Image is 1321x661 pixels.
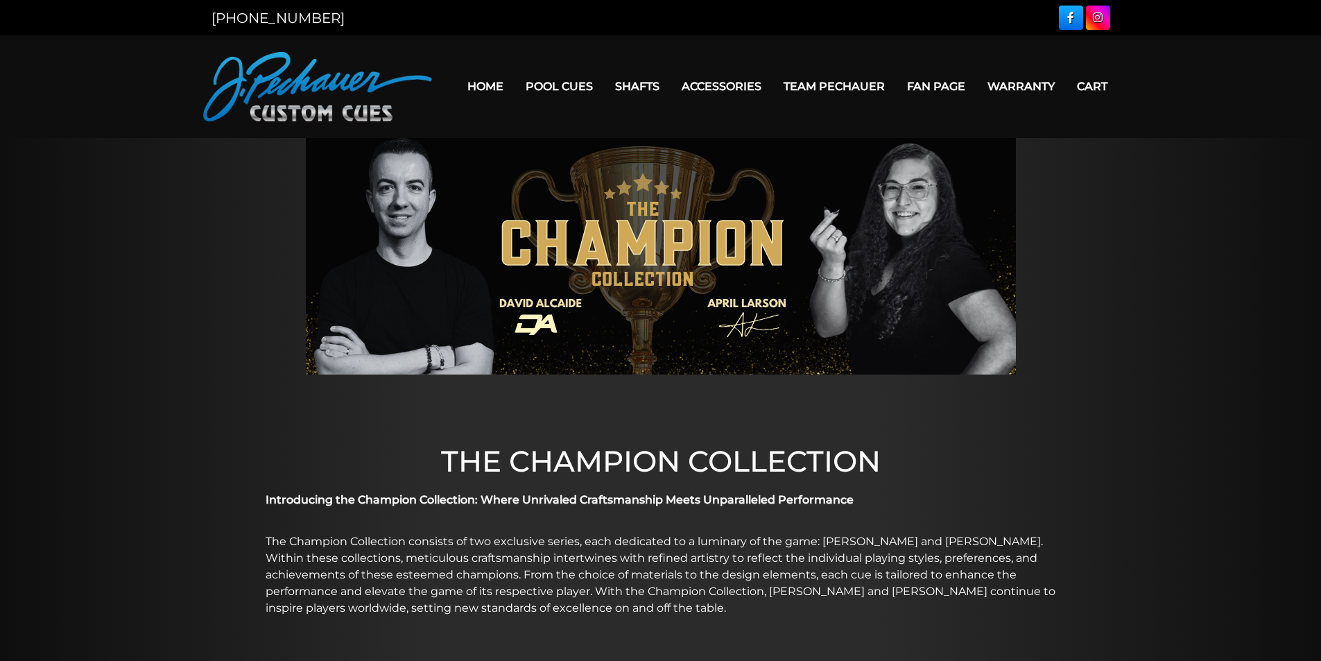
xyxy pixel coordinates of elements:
a: Home [456,69,515,104]
a: Fan Page [896,69,976,104]
a: Cart [1066,69,1119,104]
a: Accessories [671,69,772,104]
a: Shafts [604,69,671,104]
strong: Introducing the Champion Collection: Where Unrivaled Craftsmanship Meets Unparalleled Performance [266,493,854,506]
a: Warranty [976,69,1066,104]
img: Pechauer Custom Cues [203,52,432,121]
a: Team Pechauer [772,69,896,104]
a: Pool Cues [515,69,604,104]
p: The Champion Collection consists of two exclusive series, each dedicated to a luminary of the gam... [266,533,1056,617]
a: [PHONE_NUMBER] [211,10,345,26]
